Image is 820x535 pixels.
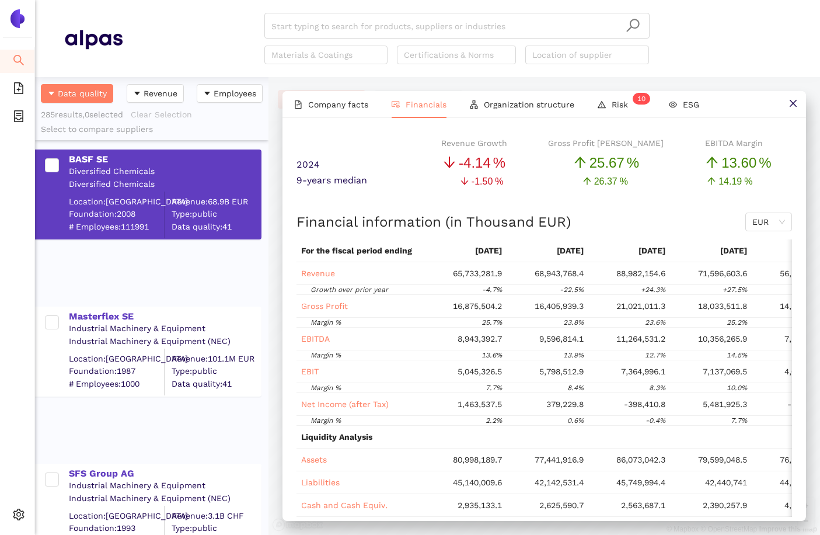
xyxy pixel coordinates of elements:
span: 8,943,392.7 [458,334,502,343]
span: % [620,174,628,189]
span: Data quality [58,87,107,100]
span: Employees [214,87,256,100]
button: caret-downRevenue [127,84,184,103]
div: 9-years median [296,174,420,189]
span: Growth over prior year [310,286,388,294]
span: 25 [589,155,605,171]
div: 2024 [296,137,420,174]
span: 45,749,994.4 [616,478,665,487]
sup: 10 [633,93,650,105]
span: 42,440,741 [705,478,747,487]
span: % [495,174,503,189]
span: 7.7% [486,384,502,392]
span: Gross Profit [301,301,348,311]
span: - 4 [459,155,471,171]
span: Data quality: 41 [172,221,260,232]
span: 5,481,925.3 [703,399,747,409]
span: Data quality: 41 [172,378,260,390]
span: Margin % [310,318,341,326]
span: close [788,99,798,108]
span: 7,137,069.5 [703,367,747,376]
span: 8.4% [567,384,584,392]
span: 26 [594,176,605,186]
span: +24.3% [641,286,665,294]
span: arrow-down [442,155,456,169]
span: # Employees: 1000 [69,378,164,390]
span: Margin % [310,384,341,392]
span: arrow-up [707,176,716,186]
span: 10.0% [727,384,747,392]
span: 2,563,687.1 [621,501,665,510]
span: Financials [406,100,446,109]
span: 7,364,996.1 [621,367,665,376]
span: .67 [605,155,624,171]
button: caret-downData quality [41,84,113,103]
span: 14.5% [727,351,747,359]
span: 2.2% [486,416,502,425]
div: EBITDA Margin [705,137,771,150]
span: file-text [294,100,302,109]
span: setting [13,505,25,528]
span: 2,390,257.9 [703,501,747,510]
span: arrow-up [582,176,592,186]
span: # Employees: 111991 [69,221,164,232]
span: Liquidity Analysis [301,432,372,442]
div: Revenue: 68.9B EUR [172,196,260,207]
span: file-add [13,78,25,102]
span: 65,733,281.9 [453,269,502,278]
div: Gross Profit [PERSON_NAME] [548,137,664,150]
span: fund-view [392,100,400,109]
span: 21,021,011.3 [616,301,665,311]
div: Diversified Chemicals [69,179,260,190]
span: 1,463,537.5 [458,399,502,409]
span: 25.7% [481,318,502,326]
span: 77,441,916.9 [535,455,584,464]
span: [DATE] [638,246,665,255]
span: 86,073,042.3 [616,455,665,464]
span: ESG [683,100,699,109]
span: Type: public [172,366,260,377]
div: Revenue: 3.1B CHF [172,510,260,522]
div: Location: [GEOGRAPHIC_DATA] [69,353,164,364]
span: [DATE] [557,246,584,255]
span: Margin % [310,416,341,425]
span: 8.3% [649,384,665,392]
span: arrow-down [460,176,469,186]
span: % [493,152,505,174]
span: % [627,152,639,174]
span: Margin % [310,351,341,359]
span: Liabilities [301,478,340,487]
div: Diversified Chemicals [69,166,260,178]
div: BASF SE [69,153,260,166]
span: Type: public [172,523,260,534]
span: 5,798,512.9 [539,367,584,376]
span: .60 [737,155,756,171]
div: Masterflex SE [69,310,260,323]
span: 0 [641,95,645,103]
span: Assets [301,455,327,464]
span: Risk [612,100,645,109]
span: arrow-up [705,155,719,169]
span: Company facts [308,100,368,109]
div: Industrial Machinery & Equipment [69,323,260,335]
span: caret-down [203,89,211,99]
span: 379,229.8 [546,399,584,409]
span: -398,410.8 [624,399,665,409]
span: caret-down [47,89,55,99]
span: 79,599,048.5 [698,455,747,464]
span: Revenue [144,87,177,100]
span: [DATE] [720,246,747,255]
span: EUR [752,213,785,231]
span: 13.6% [481,351,502,359]
span: Foundation: 1987 [69,366,164,377]
span: Foundation: 1993 [69,523,164,534]
span: 23.8% [563,318,584,326]
div: Location: [GEOGRAPHIC_DATA] [69,510,164,522]
span: 285 results, 0 selected [41,110,123,119]
div: Industrial Machinery & Equipment (NEC) [69,336,260,348]
span: 42,142,531.4 [535,478,584,487]
span: [DATE] [475,246,502,255]
span: -4.7% [482,286,502,294]
div: Location: [GEOGRAPHIC_DATA] [69,196,164,207]
div: Revenue: 101.1M EUR [172,353,260,364]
